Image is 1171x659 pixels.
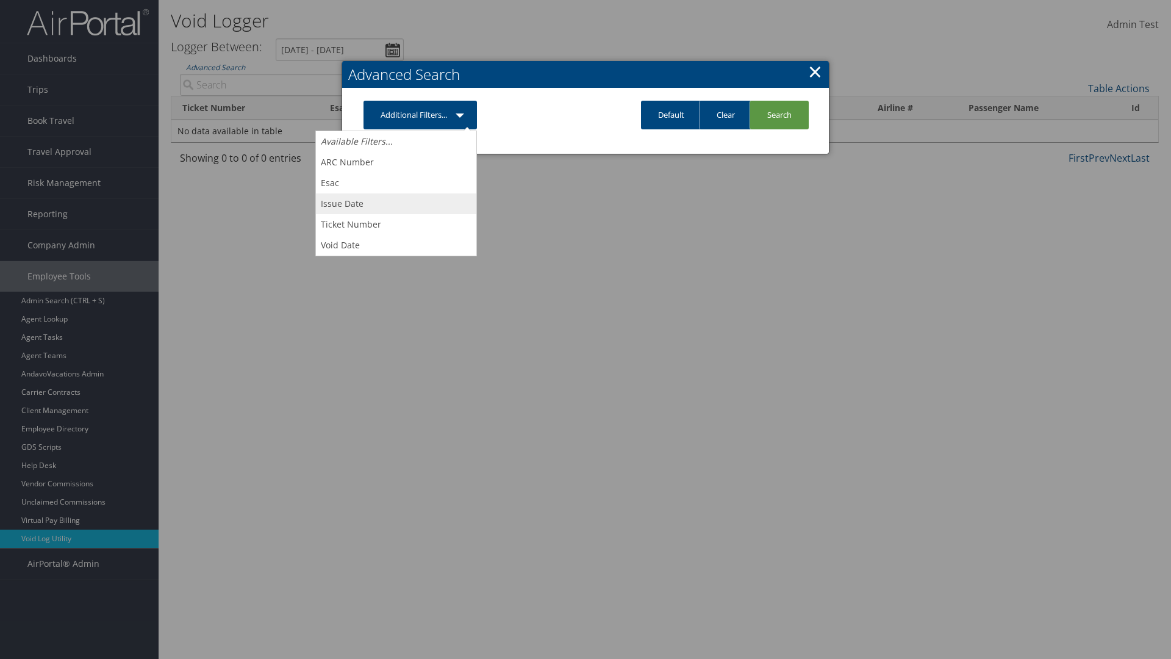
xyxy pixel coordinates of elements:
[321,135,393,147] i: Available Filters...
[316,214,476,235] a: Ticket Number
[316,235,476,256] a: Void Date
[750,101,809,129] a: Search
[363,101,477,129] a: Additional Filters...
[641,101,701,129] a: Default
[316,173,476,193] a: Esac
[808,59,822,84] a: Close
[342,61,829,88] h2: Advanced Search
[316,193,476,214] a: Issue Date
[316,152,476,173] a: ARC Number
[699,101,752,129] a: Clear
